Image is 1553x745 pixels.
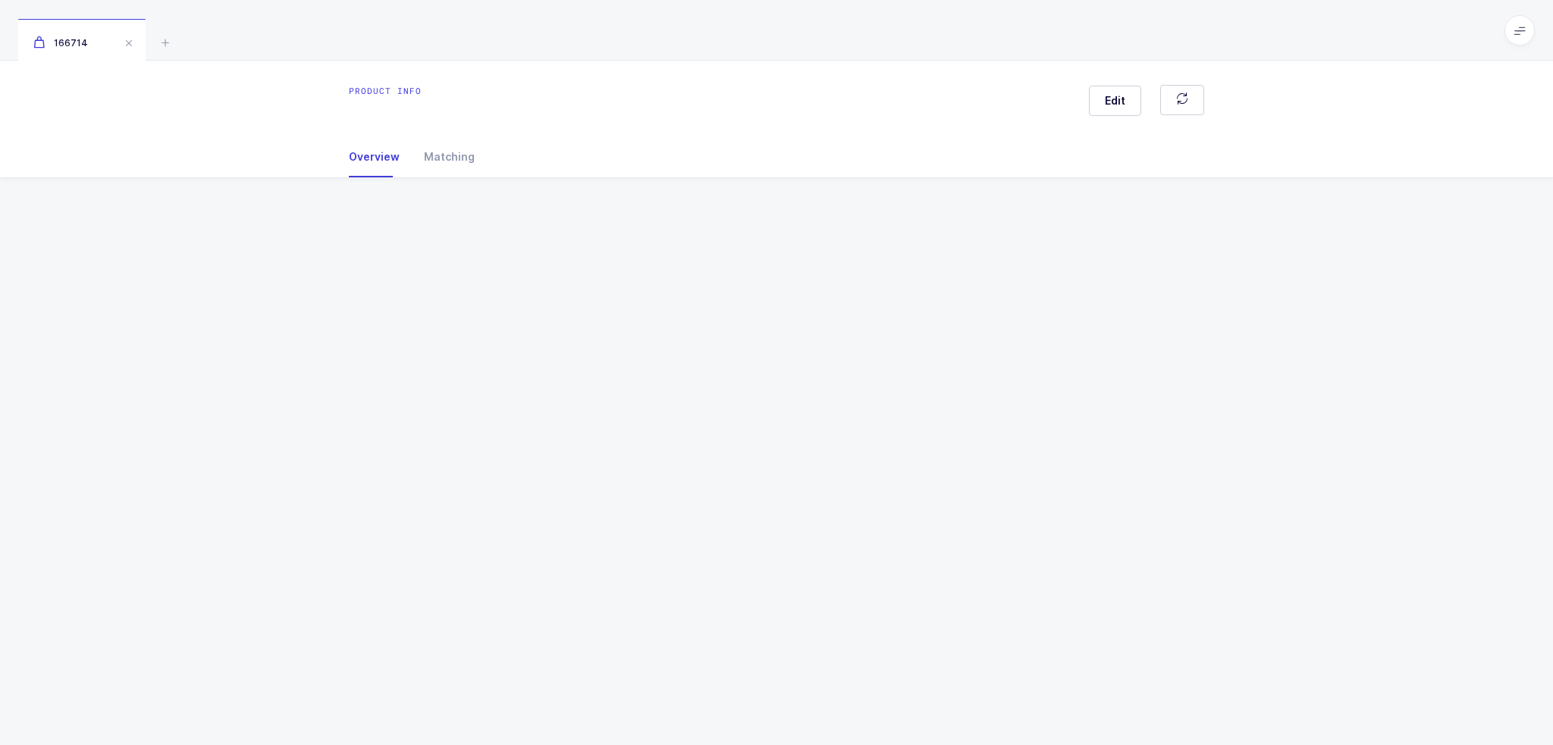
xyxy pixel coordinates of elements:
[1105,93,1125,108] span: Edit
[349,136,412,177] div: Overview
[1089,86,1141,116] button: Edit
[412,136,475,177] div: Matching
[33,37,88,49] span: 166714
[349,85,422,97] div: Product info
